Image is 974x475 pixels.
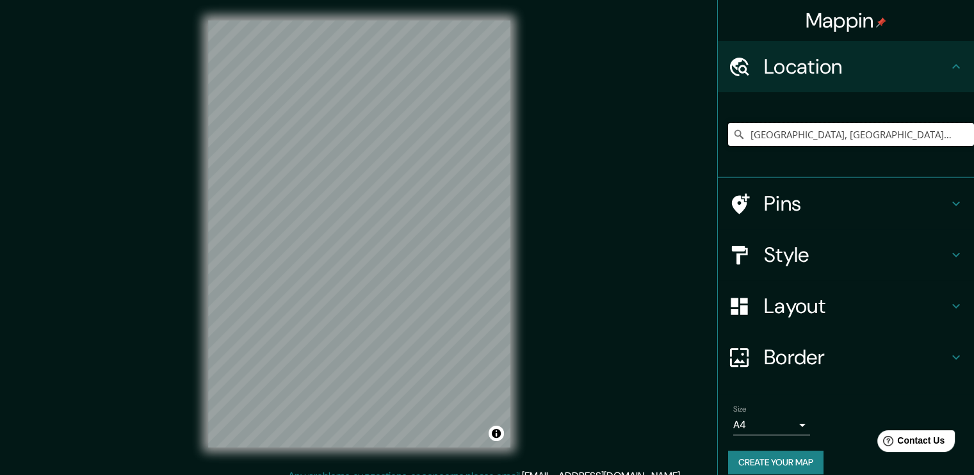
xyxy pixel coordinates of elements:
[764,242,948,268] h4: Style
[764,293,948,319] h4: Layout
[718,280,974,332] div: Layout
[718,229,974,280] div: Style
[208,20,510,447] canvas: Map
[728,123,974,146] input: Pick your city or area
[718,178,974,229] div: Pins
[718,332,974,383] div: Border
[876,17,886,28] img: pin-icon.png
[733,404,747,415] label: Size
[728,451,824,474] button: Create your map
[718,41,974,92] div: Location
[806,8,887,33] h4: Mappin
[764,191,948,216] h4: Pins
[489,426,504,441] button: Toggle attribution
[860,425,960,461] iframe: Help widget launcher
[764,54,948,79] h4: Location
[764,344,948,370] h4: Border
[733,415,810,435] div: A4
